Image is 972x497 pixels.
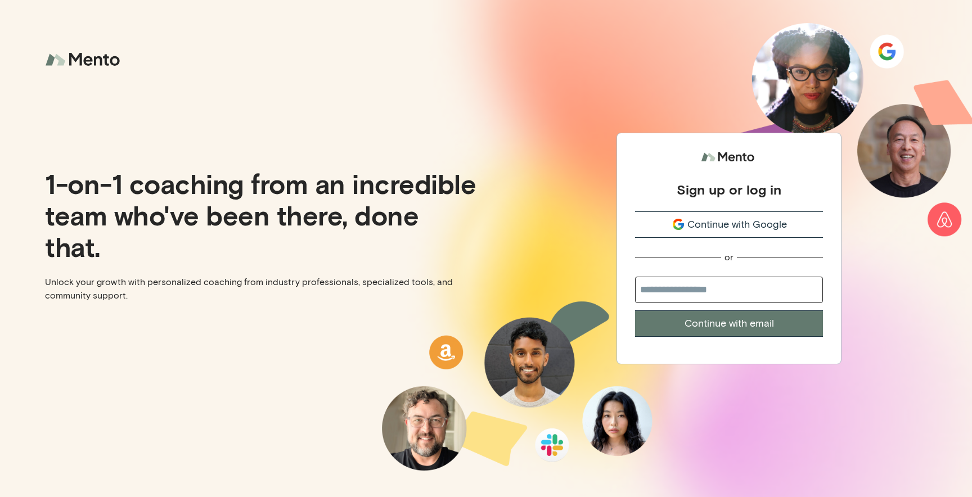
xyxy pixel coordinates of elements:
[677,181,781,198] div: Sign up or log in
[701,147,757,168] img: logo.svg
[635,211,823,238] button: Continue with Google
[45,45,124,75] img: logo
[45,168,477,262] p: 1-on-1 coaching from an incredible team who've been there, done that.
[45,275,477,302] p: Unlock your growth with personalized coaching from industry professionals, specialized tools, and...
[687,217,787,232] span: Continue with Google
[635,310,823,337] button: Continue with email
[724,251,733,263] div: or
